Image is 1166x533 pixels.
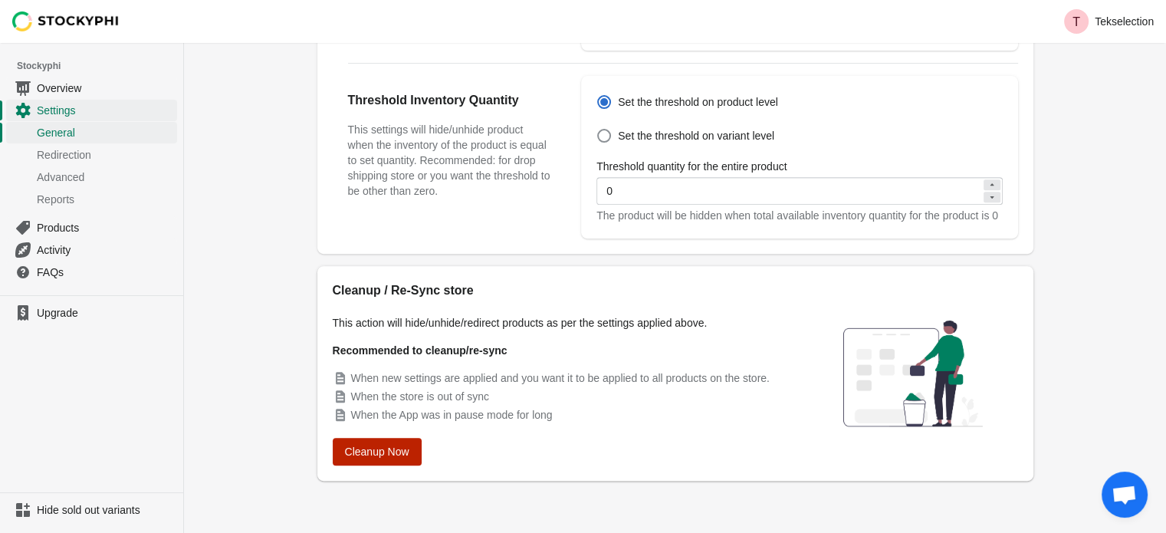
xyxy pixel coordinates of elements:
span: Hide sold out variants [37,502,174,518]
span: When new settings are applied and you want it to be applied to all products on the store. [351,372,770,384]
h3: This settings will hide/unhide product when the inventory of the product is equal to set quantity... [348,122,551,199]
span: Redirection [37,147,174,163]
div: Open chat [1102,472,1148,518]
span: Set the threshold on product level [618,94,778,110]
button: Cleanup Now [333,438,422,466]
span: Set the threshold on variant level [618,128,774,143]
a: Reports [6,188,177,210]
span: When the store is out of sync [351,390,490,403]
img: Stockyphi [12,12,120,31]
span: FAQs [37,265,174,280]
a: Hide sold out variants [6,499,177,521]
div: The product will be hidden when total available inventory quantity for the product is 0 [596,208,1002,223]
a: General [6,121,177,143]
button: Avatar with initials TTekselection [1058,6,1160,37]
span: Products [37,220,174,235]
p: Tekselection [1095,15,1154,28]
span: Cleanup Now [345,446,409,458]
a: Upgrade [6,302,177,324]
a: Redirection [6,143,177,166]
span: Reports [37,192,174,207]
span: Overview [37,81,174,96]
a: Activity [6,239,177,261]
span: When the App was in pause mode for long [351,409,553,421]
span: Activity [37,242,174,258]
label: Threshold quantity for the entire product [596,159,787,174]
span: Stockyphi [17,58,183,74]
span: General [37,125,174,140]
span: Upgrade [37,305,174,321]
span: Advanced [37,169,174,185]
text: T [1072,15,1080,28]
h2: Cleanup / Re-Sync store [333,281,793,300]
span: Avatar with initials T [1064,9,1089,34]
strong: Recommended to cleanup/re-sync [333,344,507,357]
a: Products [6,216,177,239]
a: Settings [6,99,177,121]
p: This action will hide/unhide/redirect products as per the settings applied above. [333,315,793,331]
a: Overview [6,77,177,99]
span: Settings [37,103,174,118]
a: FAQs [6,261,177,283]
a: Advanced [6,166,177,188]
h2: Threshold Inventory Quantity [348,91,551,110]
